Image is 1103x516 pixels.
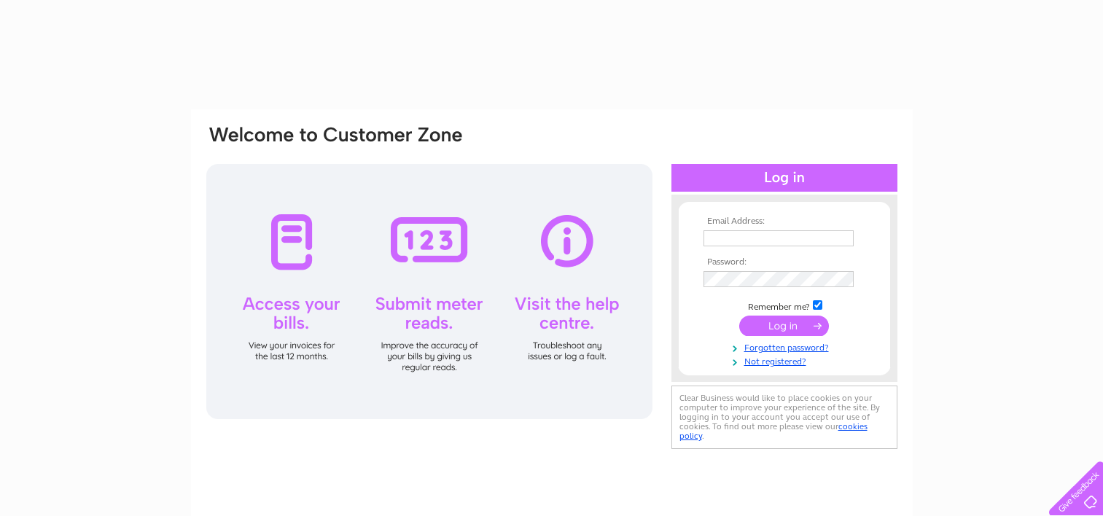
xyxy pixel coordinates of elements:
[671,386,897,449] div: Clear Business would like to place cookies on your computer to improve your experience of the sit...
[700,298,869,313] td: Remember me?
[700,257,869,267] th: Password:
[739,316,829,336] input: Submit
[679,421,868,441] a: cookies policy
[703,353,869,367] a: Not registered?
[703,340,869,353] a: Forgotten password?
[700,216,869,227] th: Email Address:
